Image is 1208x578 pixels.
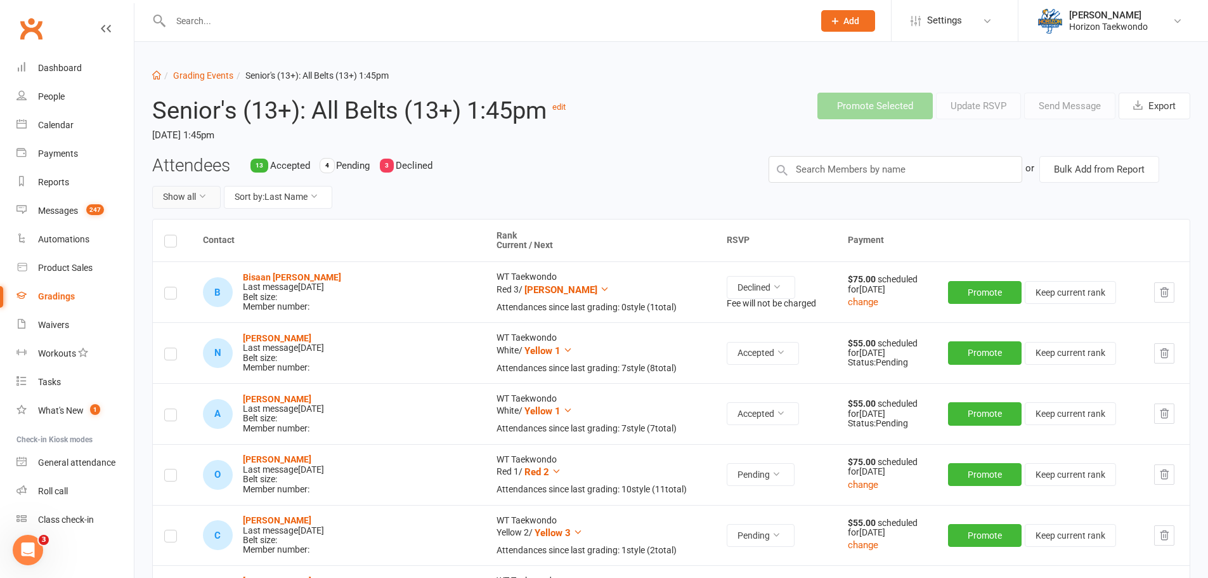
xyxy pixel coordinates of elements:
[535,525,583,541] button: Yellow 3
[38,320,69,330] div: Waivers
[1039,156,1159,183] button: Bulk Add from Report
[38,291,75,301] div: Gradings
[1119,93,1190,119] button: Export
[152,93,574,124] h2: Senior's (13+): All Belts (13+) 1:45pm
[250,159,268,173] div: 13
[16,254,134,282] a: Product Sales
[243,343,324,353] div: Last message [DATE]
[524,464,561,480] button: Red 2
[715,220,836,262] th: RSVP
[380,159,394,173] div: 3
[243,273,341,312] div: Belt size: Member number:
[336,160,370,171] span: Pending
[16,54,134,82] a: Dashboard
[848,419,925,428] div: Status: Pending
[192,220,486,262] th: Contact
[233,69,389,82] li: Senior's (13+): All Belts (13+) 1:45pm
[769,156,1022,183] input: Search Members by name
[485,383,715,444] td: WT Taekwondo White /
[1025,463,1116,486] button: Keep current rank
[524,284,597,296] span: [PERSON_NAME]
[86,204,104,215] span: 247
[38,148,78,159] div: Payments
[203,338,233,368] div: N
[243,333,311,343] a: [PERSON_NAME]
[948,341,1022,364] button: Promote
[243,454,311,464] a: [PERSON_NAME]
[38,405,84,416] div: What's New
[16,82,134,111] a: People
[497,364,704,373] div: Attendances since last grading: 7 style ( 8 total)
[167,12,805,30] input: Search...
[948,524,1022,547] button: Promote
[38,457,115,468] div: General attendance
[1025,524,1116,547] button: Keep current rank
[16,339,134,368] a: Workouts
[848,457,878,467] strong: $75.00
[38,120,74,130] div: Calendar
[243,394,311,404] a: [PERSON_NAME]
[243,272,341,282] strong: Bisaan [PERSON_NAME]
[497,546,704,555] div: Attendances since last grading: 1 style ( 2 total)
[243,515,311,525] a: [PERSON_NAME]
[524,345,561,357] span: Yellow 1
[243,395,324,434] div: Belt size: Member number:
[1025,281,1116,304] button: Keep current rank
[1025,342,1116,365] button: Keep current rank
[38,91,65,102] div: People
[203,277,233,307] div: B
[16,477,134,506] a: Roll call
[848,339,925,358] div: scheduled for [DATE]
[1069,21,1148,32] div: Horizon Taekwondo
[224,186,332,209] button: Sort by:Last Name
[16,225,134,254] a: Automations
[848,338,878,348] strong: $55.00
[243,282,341,292] div: Last message [DATE]
[16,397,134,425] a: What's New1
[1069,10,1148,21] div: [PERSON_NAME]
[948,463,1022,486] button: Promote
[1037,8,1063,34] img: thumb_image1625461565.png
[243,516,324,555] div: Belt size: Member number:
[524,405,561,417] span: Yellow 1
[485,220,715,262] th: Rank Current / Next
[927,6,962,35] span: Settings
[848,294,878,310] button: change
[727,299,825,308] div: Fee will not be charged
[203,520,233,550] div: C
[524,404,573,419] button: Yellow 1
[1025,156,1034,180] div: or
[38,263,93,273] div: Product Sales
[848,275,925,294] div: scheduled for [DATE]
[727,463,795,486] button: Pending
[243,404,324,414] div: Last message [DATE]
[90,404,100,415] span: 1
[848,399,925,419] div: scheduled for [DATE]
[152,186,221,209] button: Show all
[13,535,43,565] iframe: Intercom live chat
[243,334,324,373] div: Belt size: Member number:
[38,486,68,496] div: Roll call
[38,206,78,216] div: Messages
[203,460,233,490] div: O
[16,449,134,477] a: General attendance kiosk mode
[396,160,432,171] span: Declined
[38,515,94,525] div: Class check-in
[848,274,878,284] strong: $75.00
[16,111,134,140] a: Calendar
[203,399,233,429] div: A
[38,377,61,387] div: Tasks
[38,177,69,187] div: Reports
[16,197,134,225] a: Messages 247
[535,527,571,539] span: Yellow 3
[16,368,134,397] a: Tasks
[497,485,704,494] div: Attendances since last grading: 10 style ( 11 total)
[16,282,134,311] a: Gradings
[485,444,715,505] td: WT Taekwondo Red 1 /
[15,13,47,44] a: Clubworx
[848,398,878,409] strong: $55.00
[848,518,878,528] strong: $55.00
[848,518,925,538] div: scheduled for [DATE]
